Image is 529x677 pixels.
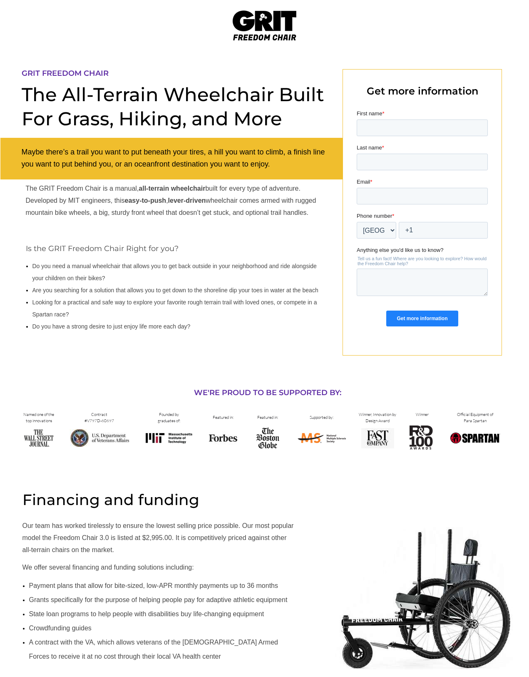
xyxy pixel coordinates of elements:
strong: easy-to-push [125,197,166,204]
span: A contract with the VA, which allows veterans of the [DEMOGRAPHIC_DATA] Armed Forces to receive i... [29,639,278,660]
span: Official Equipment of Para Spartan [457,412,493,423]
span: Are you searching for a solution that allows you to get down to the shoreline dip your toes in wa... [32,287,318,294]
strong: lever-driven [168,197,206,204]
span: Is the GRIT Freedom Chair Right for you? [26,244,179,253]
span: Our team has worked tirelessly to ensure the lowest selling price possible. Our most popular mode... [22,522,294,553]
span: GRIT FREEDOM CHAIR [22,69,109,78]
span: Founded by graduates of: [158,412,180,423]
span: Do you need a manual wheelchair that allows you to get back outside in your neighborhood and ride... [32,263,317,281]
span: WE'RE PROUD TO BE SUPPORTED BY: [194,388,341,397]
span: Payment plans that allow for bite-sized, low-APR monthly payments up to 36 months [29,582,278,589]
span: Contract #V797D-60697 [84,412,114,423]
span: Featured in: [257,415,278,420]
span: Crowdfunding guides [29,625,92,632]
span: Named one of the top innovations [23,412,54,423]
span: Get more information [367,85,478,97]
span: We offer several financing and funding solutions including: [22,564,194,571]
span: Maybe there’s a trail you want to put beneath your tires, a hill you want to climb, a finish line... [22,148,325,168]
strong: all-terrain wheelchair [139,185,205,192]
span: Winner, Innovation by Design Award [359,412,396,423]
iframe: Form 0 [357,110,488,338]
span: Do you have a strong desire to just enjoy life more each day? [32,323,191,330]
span: The All-Terrain Wheelchair Built For Grass, Hiking, and More [22,83,324,130]
span: Grants specifically for the purpose of helping people pay for adaptive athletic equipment [29,596,288,603]
span: State loan programs to help people with disabilities buy life-changing equipment [29,610,264,617]
span: Looking for a practical and safe way to explore your favorite rough terrain trail with loved ones... [32,299,317,318]
span: Winner [416,412,429,417]
span: Supported by: [310,415,333,420]
span: Featured in: [213,415,233,420]
span: The GRIT Freedom Chair is a manual, built for every type of adventure. Developed by MIT engineers... [26,185,316,216]
span: Financing and funding [22,490,199,509]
